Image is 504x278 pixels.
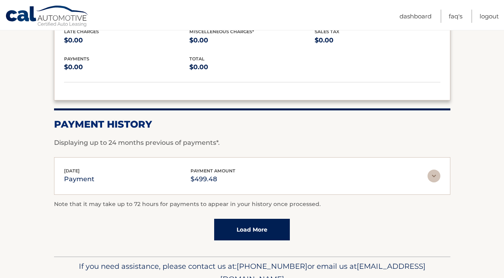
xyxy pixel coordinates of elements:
[64,35,189,46] p: $0.00
[64,174,94,185] p: payment
[191,174,235,185] p: $499.48
[64,29,99,34] span: Late Charges
[191,168,235,174] span: payment amount
[64,56,89,62] span: payments
[189,35,315,46] p: $0.00
[315,29,339,34] span: Sales Tax
[189,29,254,34] span: Miscelleneous Charges*
[5,5,89,28] a: Cal Automotive
[54,138,450,148] p: Displaying up to 24 months previous of payments*.
[54,118,450,130] h2: Payment History
[64,62,189,73] p: $0.00
[189,62,315,73] p: $0.00
[480,10,499,23] a: Logout
[315,35,440,46] p: $0.00
[54,200,450,209] p: Note that it may take up to 72 hours for payments to appear in your history once processed.
[449,10,462,23] a: FAQ's
[400,10,432,23] a: Dashboard
[64,168,80,174] span: [DATE]
[237,262,307,271] span: [PHONE_NUMBER]
[189,56,205,62] span: total
[428,170,440,182] img: accordion-rest.svg
[214,219,290,240] a: Load More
